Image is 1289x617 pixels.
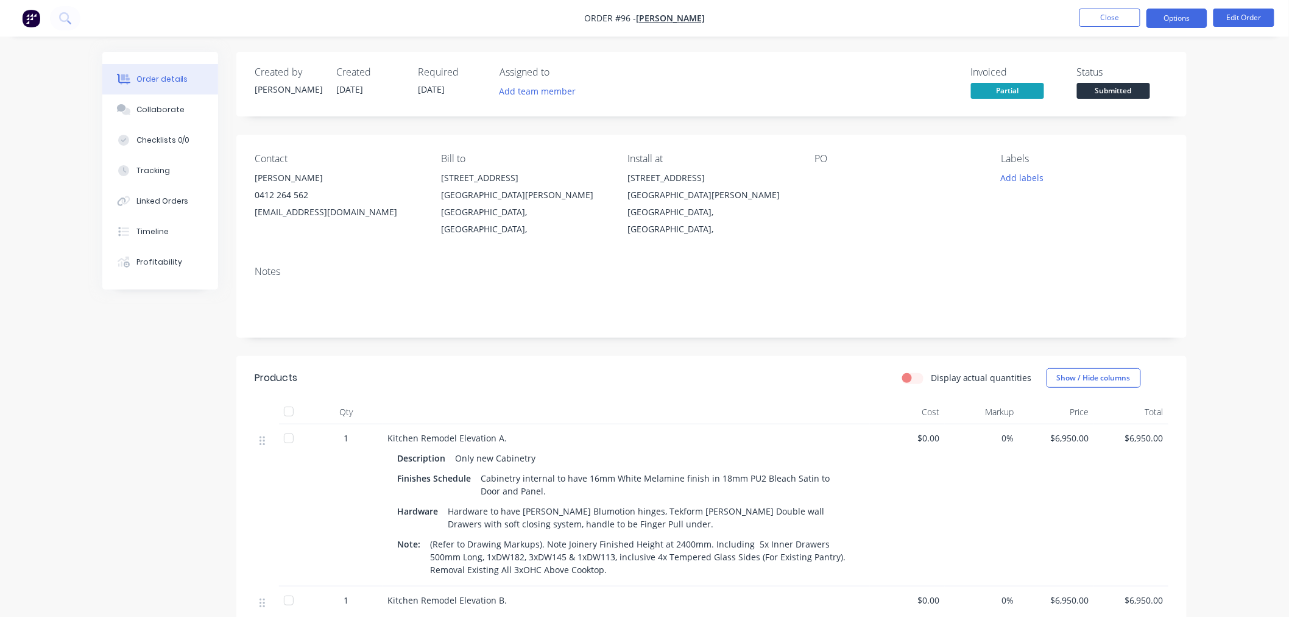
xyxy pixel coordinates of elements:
[1094,400,1169,424] div: Total
[1024,594,1089,607] span: $6,950.00
[344,594,348,607] span: 1
[1019,400,1094,424] div: Price
[1099,594,1164,607] span: $6,950.00
[136,226,169,237] div: Timeline
[136,257,182,268] div: Profitability
[1077,66,1168,78] div: Status
[500,83,582,99] button: Add team member
[971,66,1062,78] div: Invoiced
[628,153,795,165] div: Install at
[441,153,608,165] div: Bill to
[397,502,443,520] div: Hardware
[102,64,218,95] button: Order details
[255,204,422,221] div: [EMAIL_ADDRESS][DOMAIN_NAME]
[994,169,1050,186] button: Add labels
[870,400,945,424] div: Cost
[255,169,422,221] div: [PERSON_NAME]0412 264 562[EMAIL_ADDRESS][DOMAIN_NAME]
[971,83,1044,98] span: Partial
[309,400,383,424] div: Qty
[950,432,1015,444] span: 0%
[136,165,170,176] div: Tracking
[102,186,218,216] button: Linked Orders
[136,104,185,115] div: Collaborate
[628,169,795,187] div: [STREET_ADDRESS]
[636,13,705,24] a: [PERSON_NAME]
[1024,432,1089,444] span: $6,950.00
[425,535,855,579] div: (Refer to Drawing Markups). Note Joinery Finished Height at 2400mm. Including 5x Inner Drawers 50...
[875,432,940,444] span: $0.00
[1001,153,1168,165] div: Labels
[344,432,348,444] span: 1
[418,84,445,95] span: [DATE]
[441,169,608,238] div: [STREET_ADDRESS][GEOGRAPHIC_DATA][PERSON_NAME][GEOGRAPHIC_DATA], [GEOGRAPHIC_DATA],
[1047,368,1141,388] button: Show / Hide columns
[1079,9,1140,27] button: Close
[584,13,636,24] span: Order #96 -
[102,155,218,186] button: Tracking
[255,169,422,187] div: [PERSON_NAME]
[102,125,218,155] button: Checklists 0/0
[476,469,855,500] div: Cabinetry internal to have 16mm White Melamine finish in 18mm PU2 Bleach Satin to Door and Panel.
[136,196,189,207] div: Linked Orders
[500,66,621,78] div: Assigned to
[397,469,476,487] div: Finishes Schedule
[814,153,981,165] div: PO
[1146,9,1207,28] button: Options
[628,169,795,238] div: [STREET_ADDRESS][GEOGRAPHIC_DATA][PERSON_NAME][GEOGRAPHIC_DATA], [GEOGRAPHIC_DATA],
[255,266,1168,277] div: Notes
[255,66,322,78] div: Created by
[102,247,218,277] button: Profitability
[1099,432,1164,444] span: $6,950.00
[875,594,940,607] span: $0.00
[387,594,507,606] span: Kitchen Remodel Elevation B.
[493,83,582,99] button: Add team member
[945,400,1020,424] div: Markup
[441,187,608,238] div: [GEOGRAPHIC_DATA][PERSON_NAME][GEOGRAPHIC_DATA], [GEOGRAPHIC_DATA],
[387,432,507,444] span: Kitchen Remodel Elevation A.
[255,153,422,165] div: Contact
[628,187,795,238] div: [GEOGRAPHIC_DATA][PERSON_NAME][GEOGRAPHIC_DATA], [GEOGRAPHIC_DATA],
[397,449,450,467] div: Description
[255,83,322,96] div: [PERSON_NAME]
[441,169,608,187] div: [STREET_ADDRESS]
[22,9,40,27] img: Factory
[443,502,855,533] div: Hardware to have [PERSON_NAME] Blumotion hinges, Tekform [PERSON_NAME] Double wall Drawers with s...
[136,135,190,146] div: Checklists 0/0
[950,594,1015,607] span: 0%
[255,371,297,385] div: Products
[1077,83,1150,101] button: Submitted
[1213,9,1274,27] button: Edit Order
[102,95,218,125] button: Collaborate
[931,371,1032,384] label: Display actual quantities
[336,66,403,78] div: Created
[418,66,485,78] div: Required
[336,84,363,95] span: [DATE]
[102,216,218,247] button: Timeline
[1077,83,1150,98] span: Submitted
[397,535,425,553] div: Note:
[136,74,188,85] div: Order details
[450,449,540,467] div: Only new Cabinetry
[255,187,422,204] div: 0412 264 562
